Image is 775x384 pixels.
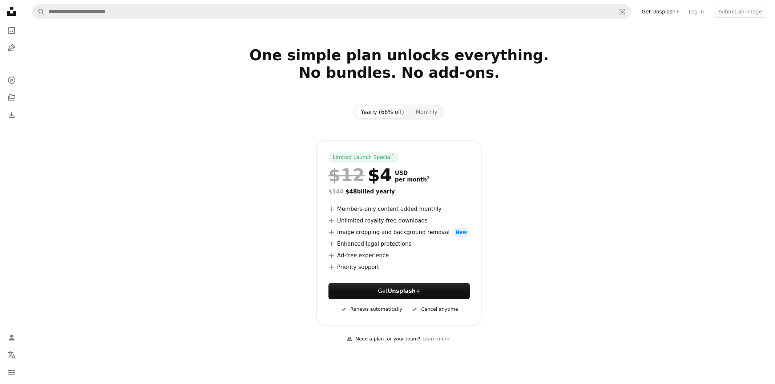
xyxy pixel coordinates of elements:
[328,240,470,248] li: Enhanced legal protections
[328,263,470,271] li: Priority support
[684,6,708,17] a: Log in
[388,288,420,294] strong: Unsplash+
[410,106,443,118] button: Monthly
[4,108,19,122] a: Download History
[425,176,431,183] a: 2
[328,152,399,163] div: Limited Launch Special
[4,23,19,38] a: Photos
[32,5,45,19] button: Search Unsplash
[347,335,420,343] div: Need a plan for your team?
[328,187,470,196] div: $48 billed yearly
[340,305,402,314] div: Renews automatically
[328,216,470,225] li: Unlimited royalty-free downloads
[392,154,394,158] sup: 1
[4,330,19,345] a: Log in / Sign up
[4,4,19,20] a: Home — Unsplash
[164,46,635,99] h2: One simple plan unlocks everything. No bundles. No add-ons.
[328,166,365,184] span: $12
[328,188,344,195] span: $144
[395,170,430,176] span: USD
[4,90,19,105] a: Collections
[4,41,19,55] a: Illustrations
[328,251,470,260] li: Ad-free experience
[411,305,458,314] div: Cancel anytime
[355,106,410,118] button: Yearly (66% off)
[390,154,396,161] a: 1
[427,176,430,180] sup: 2
[32,4,631,19] form: Find visuals sitewide
[395,176,430,183] span: per month
[452,228,470,237] span: New
[4,73,19,87] a: Explore
[714,6,766,17] button: Submit an image
[328,228,470,237] li: Image cropping and background removal
[614,5,631,19] button: Visual search
[4,348,19,362] button: Language
[637,6,684,17] a: Get Unsplash+
[328,166,392,184] div: $4
[328,283,470,299] button: GetUnsplash+
[4,365,19,380] button: Menu
[328,205,470,213] li: Members-only content added monthly
[420,333,452,345] a: Learn more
